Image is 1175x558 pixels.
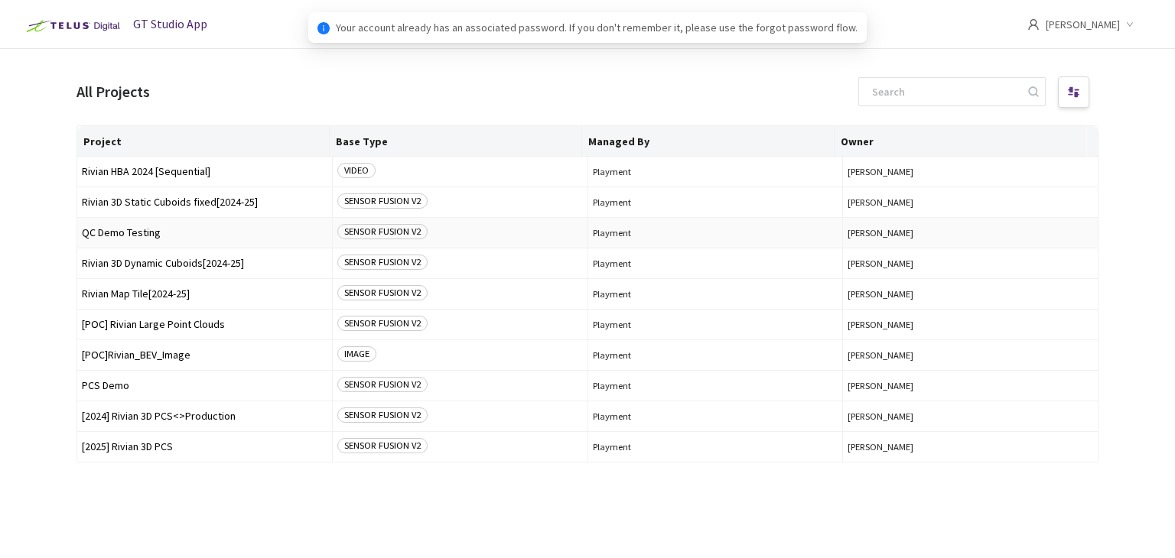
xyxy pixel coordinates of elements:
[863,78,1026,105] input: Search
[18,14,125,38] img: Telus
[82,258,327,269] span: Rivian 3D Dynamic Cuboids[2024-25]
[82,166,327,177] span: Rivian HBA 2024 [Sequential]
[337,285,428,300] span: SENSOR FUSION V2
[593,258,838,269] span: Playment
[317,22,330,34] span: info-circle
[337,346,376,362] span: IMAGE
[848,410,1093,422] button: [PERSON_NAME]
[593,227,838,238] span: Playment
[848,258,1093,269] button: [PERSON_NAME]
[337,255,428,270] span: SENSOR FUSION V2
[76,79,150,103] div: All Projects
[330,126,582,157] th: Base Type
[593,166,838,177] span: Playment
[593,410,838,422] span: Playment
[593,288,838,300] span: Playment
[82,380,327,391] span: PCS Demo
[337,224,428,239] span: SENSOR FUSION V2
[82,227,327,238] span: QC Demo Testing
[848,380,1093,391] button: [PERSON_NAME]
[848,166,1093,177] button: [PERSON_NAME]
[82,196,327,208] span: Rivian 3D Static Cuboids fixed[2024-25]
[82,410,327,422] span: [2024] Rivian 3D PCS<>Production
[593,196,838,208] span: Playment
[337,407,428,423] span: SENSOR FUSION V2
[848,349,1093,361] button: [PERSON_NAME]
[82,349,327,361] span: [POC]Rivian_BEV_Image
[582,126,835,157] th: Managed By
[82,441,327,453] span: [2025] Rivian 3D PCS
[848,196,1093,208] button: [PERSON_NAME]
[835,126,1087,157] th: Owner
[1126,21,1134,28] span: down
[337,163,376,178] span: VIDEO
[337,316,428,331] span: SENSOR FUSION V2
[593,319,838,330] span: Playment
[82,319,327,330] span: [POC] Rivian Large Point Clouds
[1027,18,1040,31] span: user
[336,19,858,36] span: Your account already has an associated password. If you don't remember it, please use the forgot ...
[133,16,207,31] span: GT Studio App
[848,441,1093,453] button: [PERSON_NAME]
[593,441,838,453] span: Playment
[337,438,428,453] span: SENSOR FUSION V2
[77,126,330,157] th: Project
[82,288,327,300] span: Rivian Map Tile[2024-25]
[337,193,428,209] span: SENSOR FUSION V2
[848,319,1093,330] button: [PERSON_NAME]
[593,349,838,361] span: Playment
[337,377,428,392] span: SENSOR FUSION V2
[848,288,1093,300] button: [PERSON_NAME]
[848,227,1093,238] button: [PERSON_NAME]
[593,380,838,391] span: Playment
